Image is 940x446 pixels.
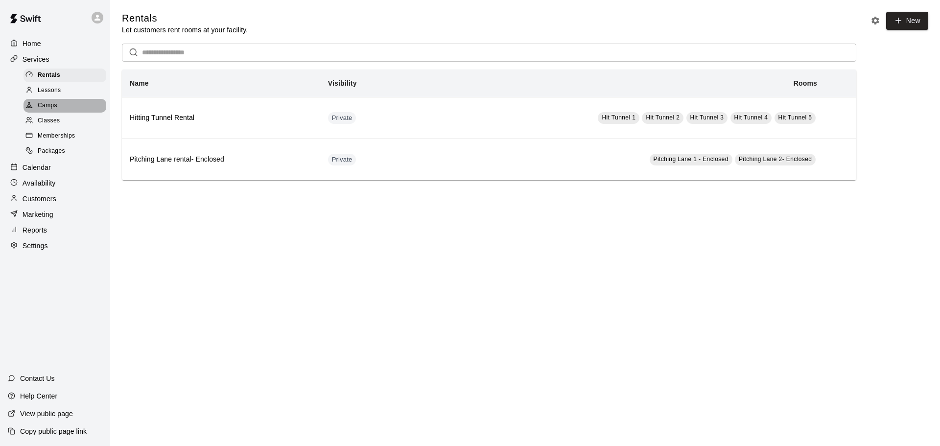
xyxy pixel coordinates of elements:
[23,83,110,98] a: Lessons
[38,131,75,141] span: Memberships
[20,391,57,401] p: Help Center
[328,154,356,165] div: This service is hidden, and can only be accessed via a direct link
[8,36,102,51] a: Home
[23,69,106,82] div: Rentals
[328,114,356,123] span: Private
[130,154,312,165] h6: Pitching Lane rental- Enclosed
[778,114,812,121] span: Hit Tunnel 5
[23,163,51,172] p: Calendar
[602,114,635,121] span: Hit Tunnel 1
[8,176,102,190] a: Availability
[23,178,56,188] p: Availability
[38,116,60,126] span: Classes
[122,25,248,35] p: Let customers rent rooms at your facility.
[794,79,817,87] b: Rooms
[739,156,812,163] span: Pitching Lane 2- Enclosed
[23,114,106,128] div: Classes
[8,207,102,222] a: Marketing
[38,70,60,80] span: Rentals
[646,114,680,121] span: Hit Tunnel 2
[23,114,110,129] a: Classes
[38,146,65,156] span: Packages
[328,112,356,124] div: This service is hidden, and can only be accessed via a direct link
[23,68,110,83] a: Rentals
[868,13,883,28] button: Rental settings
[8,160,102,175] a: Calendar
[20,409,73,419] p: View public page
[130,113,312,123] h6: Hitting Tunnel Rental
[122,70,856,180] table: simple table
[8,191,102,206] a: Customers
[23,241,48,251] p: Settings
[122,12,248,25] h5: Rentals
[734,114,768,121] span: Hit Tunnel 4
[23,129,106,143] div: Memberships
[23,39,41,48] p: Home
[886,12,928,30] a: New
[328,79,357,87] b: Visibility
[8,223,102,237] a: Reports
[8,238,102,253] a: Settings
[654,156,728,163] span: Pitching Lane 1 - Enclosed
[23,144,110,159] a: Packages
[23,99,106,113] div: Camps
[23,194,56,204] p: Customers
[328,155,356,164] span: Private
[38,101,57,111] span: Camps
[20,426,87,436] p: Copy public page link
[23,210,53,219] p: Marketing
[23,98,110,114] a: Camps
[23,144,106,158] div: Packages
[23,54,49,64] p: Services
[23,225,47,235] p: Reports
[38,86,61,95] span: Lessons
[8,52,102,67] a: Services
[20,374,55,383] p: Contact Us
[690,114,724,121] span: Hit Tunnel 3
[23,84,106,97] div: Lessons
[130,79,149,87] b: Name
[23,129,110,144] a: Memberships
